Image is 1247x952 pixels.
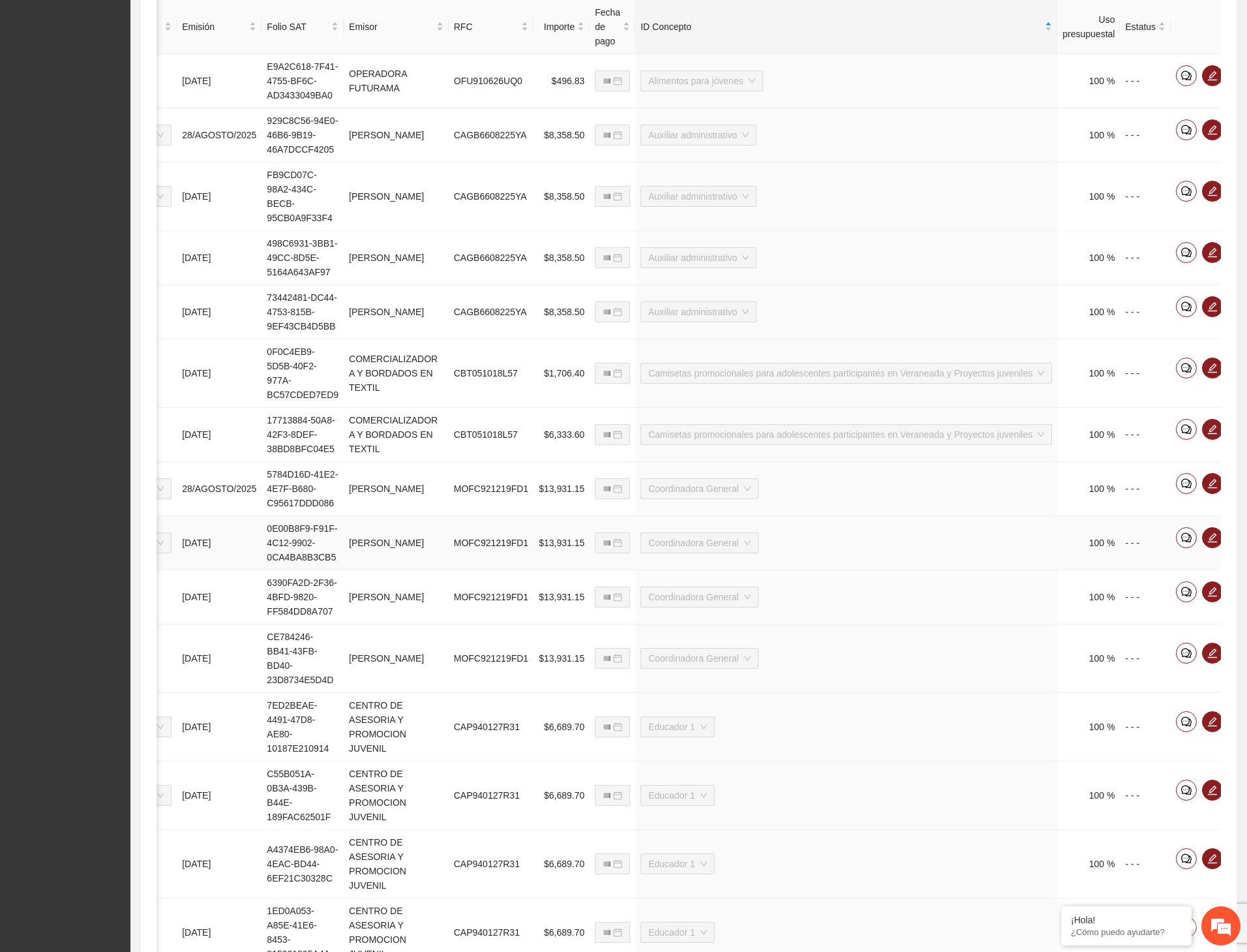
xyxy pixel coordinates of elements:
button: comment [1176,527,1197,548]
td: 100 % [1057,693,1120,761]
td: - - - [1120,693,1171,761]
td: 100 % [1057,231,1120,285]
td: $13,931.15 [533,624,590,693]
textarea: Escriba su mensaje y pulse “Intro” [7,356,248,402]
span: comment [1177,587,1196,597]
td: C55B051A-0B3A-439B-B44E-189FAC62501F [262,761,344,830]
td: 100 % [1057,339,1120,408]
td: [PERSON_NAME] [344,516,449,570]
span: Coordinadora General [648,649,751,668]
td: [DATE] [177,693,262,761]
td: COMERCIALIZADORA Y BORDADOS EN TEXTIL [344,408,449,462]
td: [PERSON_NAME] [344,624,449,693]
td: $8,358.50 [533,231,590,285]
p: ¿Cómo puedo ayudarte? [1071,927,1182,937]
td: - - - [1120,162,1171,231]
td: CE784246-BB41-43FB-BD40-23D8734E5D4D [262,624,344,693]
div: ¡Hola! [1071,915,1182,925]
td: [DATE] [177,570,262,624]
span: Emisor [349,20,434,34]
td: FB9CD07C-98A2-434C-BECB-95CB0A9F33F4 [262,162,344,231]
button: comment [1176,581,1197,602]
td: - - - [1120,516,1171,570]
td: [DATE] [177,162,262,231]
span: Alimentos para jóvenes [648,71,755,91]
span: edit [1203,70,1222,81]
span: edit [1203,363,1222,373]
td: 28/AGOSTO/2025 [177,108,262,162]
span: comment [1177,424,1196,435]
td: CENTRO DE ASESORIA Y PROMOCION JUVENIL [344,761,449,830]
td: 0E00B8F9-F91F-4C12-9902-0CA4BA8B3CB5 [262,516,344,570]
span: Estamos en línea. [76,174,180,306]
td: 100 % [1057,830,1120,898]
td: CBT051018L57 [449,408,533,462]
div: Minimizar ventana de chat en vivo [214,7,245,38]
td: 7ED2BEAE-4491-47D8-AE80-10187E210914 [262,693,344,761]
span: comment [1177,125,1196,135]
div: Chatee con nosotros ahora [68,67,219,84]
td: 100 % [1057,570,1120,624]
td: 498C6931-3BB1-49CC-8D5E-5164A643AF97 [262,231,344,285]
td: CBT051018L57 [449,339,533,408]
span: edit [1203,125,1222,135]
td: E9A2C618-7F41-4755-BF6C-AD3433049BA0 [262,54,344,108]
td: 100 % [1057,408,1120,462]
button: edit [1202,296,1223,317]
span: Fecha de pago [595,5,620,48]
td: - - - [1120,830,1171,898]
td: - - - [1120,761,1171,830]
td: 929C8C56-94E0-46B6-9B19-46A7DCCF4205 [262,108,344,162]
td: $8,358.50 [533,162,590,231]
span: Estatus [1125,20,1156,34]
span: Auxiliar administrativo [648,302,749,322]
button: edit [1202,119,1223,140]
td: - - - [1120,54,1171,108]
td: CAGB6608225YA [449,108,533,162]
td: 17713884-50A8-42F3-8DEF-38BD8BFC04E5 [262,408,344,462]
span: comment [1177,301,1196,312]
span: comment [1177,648,1196,658]
td: $8,358.50 [533,285,590,339]
button: edit [1202,358,1223,378]
span: Auxiliar administrativo [648,248,749,268]
button: edit [1202,242,1223,263]
td: 100 % [1057,108,1120,162]
span: comment [1177,785,1196,795]
td: 100 % [1057,516,1120,570]
span: edit [1203,648,1222,658]
td: $13,931.15 [533,570,590,624]
span: ID Concepto [640,20,1042,34]
td: 28/AGOSTO/2025 [177,462,262,516]
td: $496.83 [533,54,590,108]
td: [PERSON_NAME] [344,162,449,231]
td: $6,689.70 [533,761,590,830]
td: - - - [1120,462,1171,516]
span: Coordinadora General [648,479,751,499]
td: MOFC921219FD1 [449,462,533,516]
td: [DATE] [177,516,262,570]
span: comment [1177,716,1196,727]
span: Educador 1 [648,717,707,737]
button: comment [1176,242,1197,263]
td: CAGB6608225YA [449,231,533,285]
button: comment [1176,473,1197,494]
span: edit [1203,716,1222,727]
span: edit [1203,853,1222,864]
td: [DATE] [177,231,262,285]
span: comment [1177,478,1196,489]
td: A4374EB6-98A0-4EAC-BD44-6EF21C30328C [262,830,344,898]
td: [DATE] [177,54,262,108]
td: CAGB6608225YA [449,162,533,231]
span: Importe [539,20,575,34]
td: - - - [1120,339,1171,408]
span: edit [1203,532,1222,543]
span: Auxiliar administrativo [648,187,749,206]
span: edit [1203,785,1222,795]
button: comment [1176,419,1197,440]
span: RFC [454,20,518,34]
td: $1,706.40 [533,339,590,408]
td: CAP940127R31 [449,830,533,898]
td: $13,931.15 [533,516,590,570]
td: [DATE] [177,285,262,339]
